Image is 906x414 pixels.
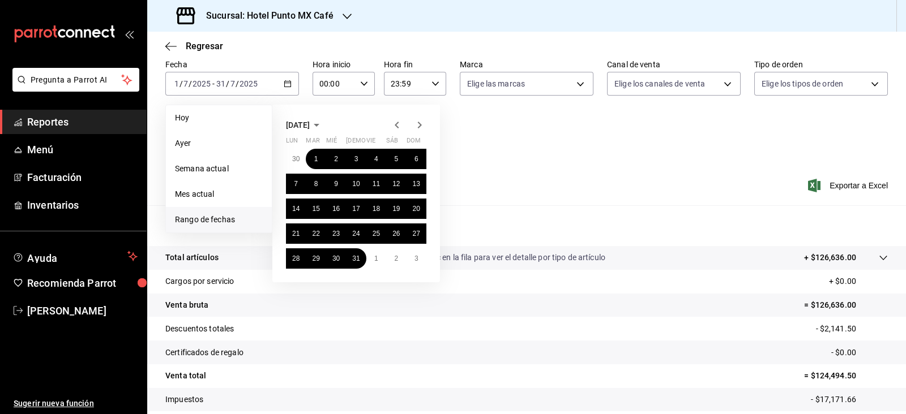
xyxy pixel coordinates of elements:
[226,79,229,88] span: /
[332,230,340,238] abbr: 23 de julio de 2025
[386,223,406,244] button: 26 de julio de 2025
[392,205,400,213] abbr: 19 de julio de 2025
[346,248,366,269] button: 31 de julio de 2025
[804,370,888,382] p: = $124,494.50
[373,205,380,213] abbr: 18 de julio de 2025
[286,248,306,269] button: 28 de julio de 2025
[366,137,375,149] abbr: viernes
[413,180,420,188] abbr: 13 de julio de 2025
[31,74,122,86] span: Pregunta a Parrot AI
[386,199,406,219] button: 19 de julio de 2025
[125,29,134,38] button: open_drawer_menu
[346,137,413,149] abbr: jueves
[386,248,406,269] button: 2 de agosto de 2025
[386,174,406,194] button: 12 de julio de 2025
[332,205,340,213] abbr: 16 de julio de 2025
[292,205,300,213] abbr: 14 de julio de 2025
[352,230,360,238] abbr: 24 de julio de 2025
[186,41,223,51] span: Regresar
[407,174,426,194] button: 13 de julio de 2025
[414,155,418,163] abbr: 6 de julio de 2025
[312,205,319,213] abbr: 15 de julio de 2025
[417,252,605,264] p: Da clic en la fila para ver el detalle por tipo de artículo
[392,180,400,188] abbr: 12 de julio de 2025
[352,180,360,188] abbr: 10 de julio de 2025
[374,255,378,262] abbr: 1 de agosto de 2025
[165,252,219,264] p: Total artículos
[407,248,426,269] button: 3 de agosto de 2025
[326,149,346,169] button: 2 de julio de 2025
[326,174,346,194] button: 9 de julio de 2025
[306,137,319,149] abbr: martes
[354,155,358,163] abbr: 3 de julio de 2025
[174,79,180,88] input: --
[306,174,326,194] button: 8 de julio de 2025
[306,199,326,219] button: 15 de julio de 2025
[286,118,323,132] button: [DATE]
[292,230,300,238] abbr: 21 de julio de 2025
[165,299,208,311] p: Venta bruta
[312,255,319,262] abbr: 29 de julio de 2025
[27,170,138,185] span: Facturación
[292,255,300,262] abbr: 28 de julio de 2025
[804,299,888,311] p: = $126,636.00
[394,155,398,163] abbr: 5 de julio de 2025
[394,255,398,262] abbr: 2 de agosto de 2025
[239,79,258,88] input: ----
[212,79,215,88] span: -
[346,223,366,244] button: 24 de julio de 2025
[352,255,360,262] abbr: 31 de julio de 2025
[306,149,326,169] button: 1 de julio de 2025
[816,323,888,335] p: - $2,141.50
[407,223,426,244] button: 27 de julio de 2025
[286,149,306,169] button: 30 de junio de 2025
[236,79,239,88] span: /
[346,149,366,169] button: 3 de julio de 2025
[175,163,263,175] span: Semana actual
[386,137,398,149] abbr: sábado
[8,82,139,94] a: Pregunta a Parrot AI
[407,199,426,219] button: 20 de julio de 2025
[292,155,300,163] abbr: 30 de junio de 2025
[414,255,418,262] abbr: 3 de agosto de 2025
[165,394,203,406] p: Impuestos
[384,61,446,68] label: Hora fin
[754,61,888,68] label: Tipo de orden
[386,149,406,169] button: 5 de julio de 2025
[326,248,346,269] button: 30 de julio de 2025
[286,137,298,149] abbr: lunes
[346,174,366,194] button: 10 de julio de 2025
[407,149,426,169] button: 6 de julio de 2025
[413,205,420,213] abbr: 20 de julio de 2025
[165,347,243,359] p: Certificados de regalo
[326,199,346,219] button: 16 de julio de 2025
[165,61,299,68] label: Fecha
[614,78,705,89] span: Elige los canales de venta
[332,255,340,262] abbr: 30 de julio de 2025
[216,79,226,88] input: --
[352,205,360,213] abbr: 17 de julio de 2025
[607,61,741,68] label: Canal de venta
[366,223,386,244] button: 25 de julio de 2025
[467,78,525,89] span: Elige las marcas
[373,230,380,238] abbr: 25 de julio de 2025
[407,137,421,149] abbr: domingo
[762,78,843,89] span: Elige los tipos de orden
[373,180,380,188] abbr: 11 de julio de 2025
[189,79,192,88] span: /
[314,155,318,163] abbr: 1 de julio de 2025
[306,248,326,269] button: 29 de julio de 2025
[346,199,366,219] button: 17 de julio de 2025
[413,230,420,238] abbr: 27 de julio de 2025
[374,155,378,163] abbr: 4 de julio de 2025
[180,79,183,88] span: /
[831,347,888,359] p: - $0.00
[366,174,386,194] button: 11 de julio de 2025
[14,398,138,409] span: Sugerir nueva función
[366,248,386,269] button: 1 de agosto de 2025
[306,223,326,244] button: 22 de julio de 2025
[165,219,888,232] p: Resumen
[313,61,375,68] label: Hora inicio
[165,41,223,51] button: Regresar
[392,230,400,238] abbr: 26 de julio de 2025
